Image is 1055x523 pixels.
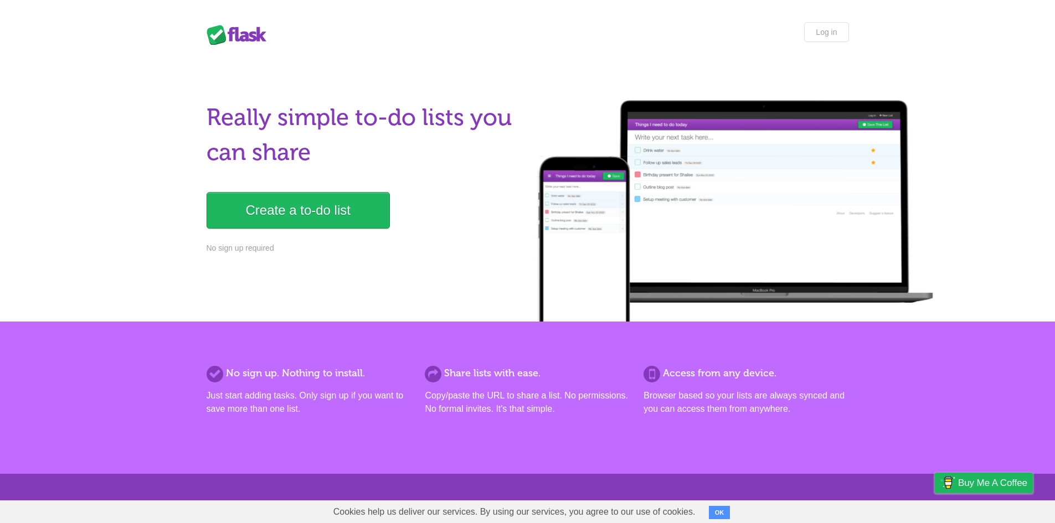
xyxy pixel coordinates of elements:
[207,389,411,416] p: Just start adding tasks. Only sign up if you want to save more than one list.
[322,501,707,523] span: Cookies help us deliver our services. By using our services, you agree to our use of cookies.
[207,366,411,381] h2: No sign up. Nothing to install.
[644,389,848,416] p: Browser based so your lists are always synced and you can access them from anywhere.
[709,506,730,519] button: OK
[935,473,1033,493] a: Buy me a coffee
[207,242,521,254] p: No sign up required
[644,366,848,381] h2: Access from any device.
[425,366,630,381] h2: Share lists with ease.
[804,22,848,42] a: Log in
[425,389,630,416] p: Copy/paste the URL to share a list. No permissions. No formal invites. It's that simple.
[958,473,1027,493] span: Buy me a coffee
[940,473,955,492] img: Buy me a coffee
[207,192,390,229] a: Create a to-do list
[207,25,273,45] div: Flask Lists
[207,100,521,170] h1: Really simple to-do lists you can share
